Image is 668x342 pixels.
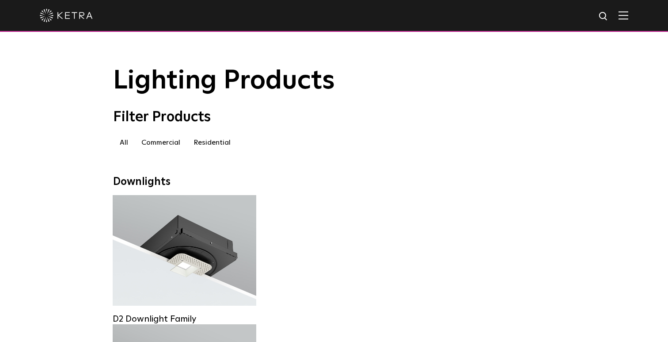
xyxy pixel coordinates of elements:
img: search icon [598,11,609,22]
label: Commercial [135,134,187,150]
label: All [113,134,135,150]
div: Filter Products [113,109,555,126]
a: D2 Downlight Family Lumen Output:1200Colors:White / Black / Gloss Black / Silver / Bronze / Silve... [113,195,256,311]
label: Residential [187,134,237,150]
span: Lighting Products [113,68,335,94]
img: Hamburger%20Nav.svg [619,11,628,19]
div: Downlights [113,176,555,188]
img: ketra-logo-2019-white [40,9,93,22]
div: D2 Downlight Family [113,314,256,324]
